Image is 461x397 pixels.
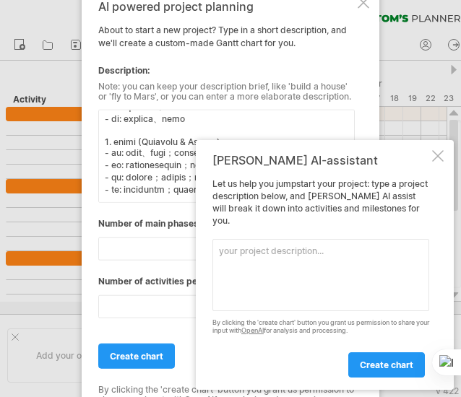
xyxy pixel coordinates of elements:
[98,344,175,369] a: create chart
[212,319,429,335] div: By clicking the 'create chart' button you grant us permission to share your input with for analys...
[360,359,413,370] span: create chart
[348,352,425,378] a: create chart
[98,275,355,288] div: Number of activities per main phase:
[110,351,163,362] span: create chart
[98,82,355,102] div: Note: you can keep your description brief, like 'build a house' or 'fly to Mars', or you can ente...
[98,217,355,230] div: Number of main phases:
[241,326,264,334] a: OpenAI
[212,153,429,167] div: [PERSON_NAME] AI-assistant
[212,178,429,377] div: Let us help you jumpstart your project: type a project description below, and [PERSON_NAME] AI as...
[98,64,355,77] div: Description:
